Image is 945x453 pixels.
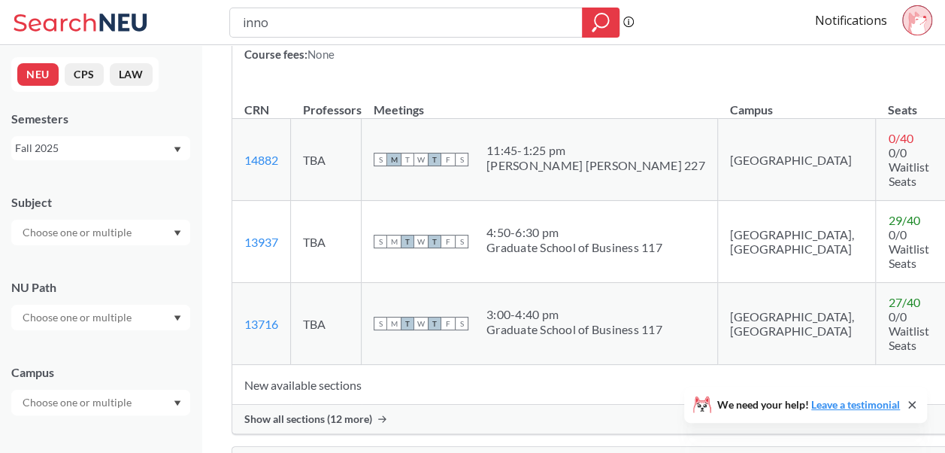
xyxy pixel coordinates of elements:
div: [PERSON_NAME] [PERSON_NAME] 227 [486,158,705,173]
svg: Dropdown arrow [174,315,181,321]
svg: Dropdown arrow [174,230,181,236]
span: S [455,235,468,248]
span: M [387,235,401,248]
span: 0/0 Waitlist Seats [888,309,928,352]
div: 4:50 - 6:30 pm [486,225,662,240]
span: 0/0 Waitlist Seats [888,145,928,188]
span: We need your help! [717,400,900,410]
th: Meetings [362,87,718,119]
div: NU Path [11,279,190,296]
span: F [441,153,455,166]
a: Leave a testimonial [811,398,900,411]
span: S [455,317,468,330]
div: 3:00 - 4:40 pm [486,307,662,322]
div: Subject [11,194,190,211]
span: T [401,235,414,248]
button: NEU [17,63,59,86]
a: Notifications [815,12,887,29]
a: 13937 [244,235,278,249]
button: LAW [110,63,153,86]
div: 11:45 - 1:25 pm [486,143,705,158]
div: Dropdown arrow [11,305,190,330]
span: 29 / 40 [888,213,919,227]
span: None [307,47,335,61]
div: Semesters [11,111,190,127]
td: [GEOGRAPHIC_DATA] [717,119,876,201]
span: S [455,153,468,166]
span: Show all sections (12 more) [244,412,372,426]
div: CRN [244,102,269,118]
span: T [428,153,441,166]
td: TBA [291,283,362,365]
span: W [414,317,428,330]
span: T [428,317,441,330]
span: 0/0 Waitlist Seats [888,227,928,270]
th: Professors [291,87,362,119]
div: Dropdown arrow [11,390,190,415]
div: Graduate School of Business 117 [486,322,662,337]
span: S [374,317,387,330]
span: M [387,153,401,166]
span: W [414,153,428,166]
span: F [441,235,455,248]
th: Campus [717,87,876,119]
svg: Dropdown arrow [174,147,181,153]
span: T [401,317,414,330]
span: S [374,235,387,248]
div: Dropdown arrow [11,220,190,245]
span: S [374,153,387,166]
span: F [441,317,455,330]
span: M [387,317,401,330]
td: New available sections [232,365,945,405]
div: Campus [11,364,190,381]
span: T [428,235,441,248]
th: Seats [876,87,945,119]
input: Choose one or multiple [15,223,141,242]
span: T [401,153,414,166]
div: Fall 2025 [15,140,172,157]
input: Class, professor, course number, "phrase" [241,10,571,35]
span: 27 / 40 [888,295,919,309]
td: TBA [291,201,362,283]
td: TBA [291,119,362,201]
input: Choose one or multiple [15,309,141,327]
span: W [414,235,428,248]
svg: Dropdown arrow [174,400,181,406]
button: CPS [65,63,104,86]
div: Graduate School of Business 117 [486,240,662,255]
div: Fall 2025Dropdown arrow [11,136,190,160]
input: Choose one or multiple [15,394,141,412]
span: 0 / 40 [888,131,913,145]
td: [GEOGRAPHIC_DATA], [GEOGRAPHIC_DATA] [717,201,876,283]
td: [GEOGRAPHIC_DATA], [GEOGRAPHIC_DATA] [717,283,876,365]
div: magnifying glass [582,8,619,38]
a: 14882 [244,153,278,167]
svg: magnifying glass [592,12,610,33]
a: 13716 [244,317,278,331]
